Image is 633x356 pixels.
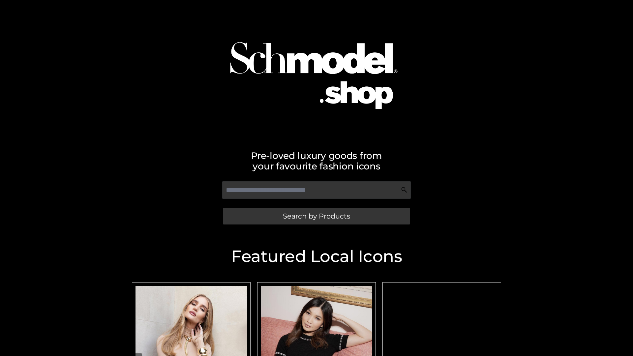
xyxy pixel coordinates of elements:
[129,150,504,171] h2: Pre-loved luxury goods from your favourite fashion icons
[401,187,407,193] img: Search Icon
[129,248,504,265] h2: Featured Local Icons​
[223,208,410,224] a: Search by Products
[283,213,350,220] span: Search by Products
